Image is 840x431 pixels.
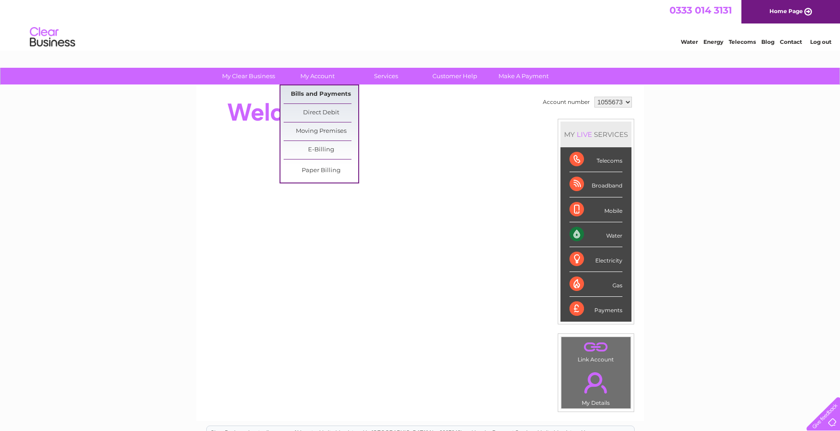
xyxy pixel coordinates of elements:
[575,130,594,139] div: LIVE
[669,5,732,16] a: 0333 014 3131
[561,337,631,365] td: Link Account
[569,272,622,297] div: Gas
[569,222,622,247] div: Water
[211,68,286,84] a: My Clear Business
[349,68,423,84] a: Services
[564,339,628,355] a: .
[810,38,831,45] a: Log out
[207,5,634,44] div: Clear Business is a trading name of Verastar Limited (registered in [GEOGRAPHIC_DATA] No. 3667643...
[284,85,358,103] a: Bills and Payments
[569,197,622,222] div: Mobile
[418,68,492,84] a: Customer Help
[569,247,622,272] div: Electricity
[703,38,723,45] a: Energy
[29,23,76,51] img: logo.png
[541,94,592,110] td: Account number
[761,38,774,45] a: Blog
[284,104,358,122] a: Direct Debit
[681,38,698,45] a: Water
[569,297,622,321] div: Payments
[560,122,631,147] div: MY SERVICES
[284,122,358,141] a: Moving Premises
[284,162,358,180] a: Paper Billing
[486,68,561,84] a: Make A Payment
[729,38,756,45] a: Telecoms
[284,141,358,159] a: E-Billing
[280,68,355,84] a: My Account
[561,365,631,409] td: My Details
[564,367,628,398] a: .
[569,147,622,172] div: Telecoms
[780,38,802,45] a: Contact
[569,172,622,197] div: Broadband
